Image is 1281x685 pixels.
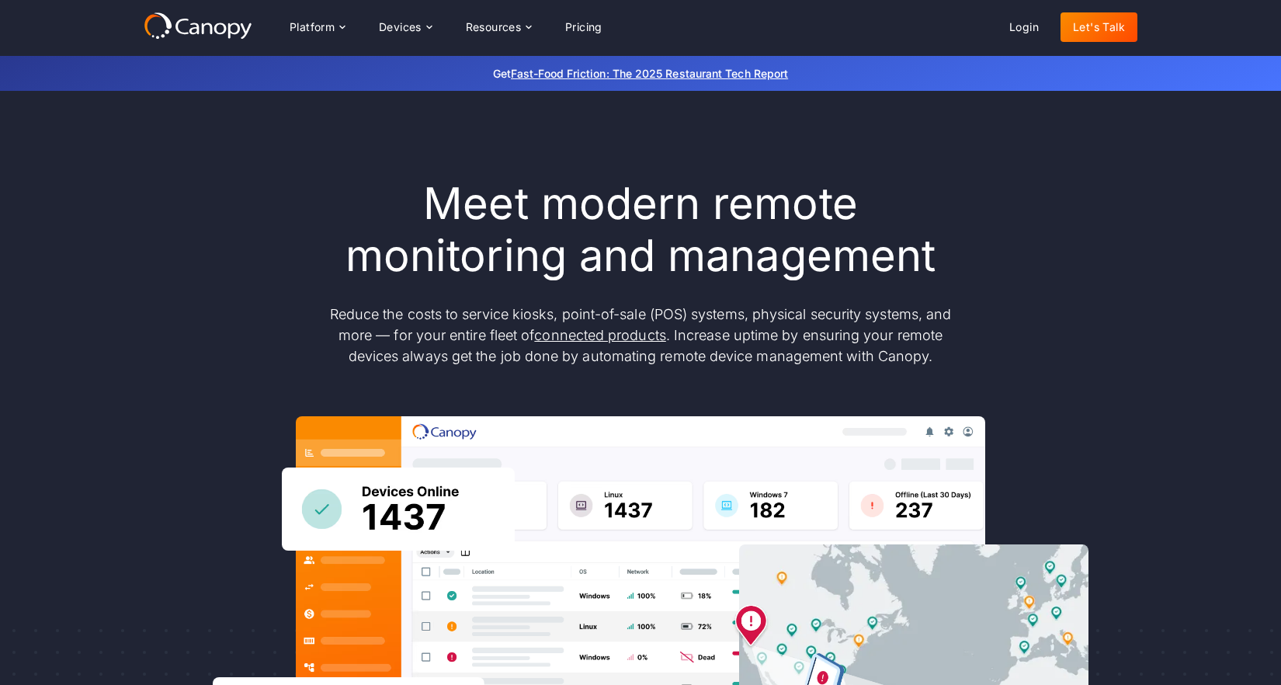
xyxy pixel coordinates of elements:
div: Devices [379,22,422,33]
a: Login [997,12,1051,42]
p: Reduce the costs to service kiosks, point-of-sale (POS) systems, physical security systems, and m... [314,304,967,367]
div: Resources [453,12,543,43]
a: connected products [534,327,665,343]
div: Platform [277,12,357,43]
div: Devices [366,12,444,43]
a: Pricing [553,12,615,42]
a: Let's Talk [1061,12,1137,42]
div: Resources [466,22,522,33]
p: Get [260,65,1021,82]
h1: Meet modern remote monitoring and management [314,178,967,282]
div: Platform [290,22,335,33]
img: Canopy sees how many devices are online [282,468,515,551]
a: Fast-Food Friction: The 2025 Restaurant Tech Report [511,67,788,80]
